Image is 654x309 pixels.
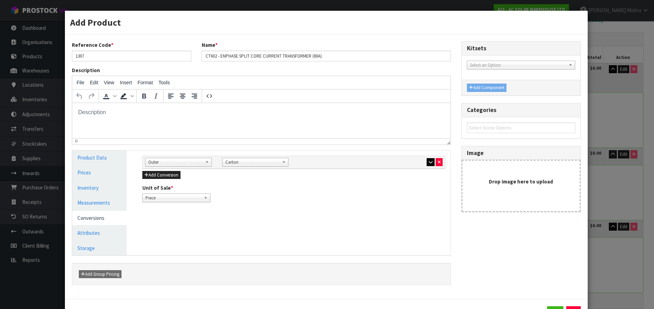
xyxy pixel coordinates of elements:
[104,80,114,85] span: View
[72,241,127,255] a: Storage
[118,90,135,102] div: Background color
[72,226,127,240] a: Attributes
[470,61,566,69] span: Select an Option
[72,67,100,74] label: Description
[159,80,170,85] span: Tools
[150,90,162,102] button: Italic
[142,184,173,191] label: Unit of Sale
[75,139,78,144] div: p
[72,181,127,195] a: Inventory
[138,90,150,102] button: Bold
[74,90,85,102] button: Undo
[225,158,279,166] span: Carton
[90,80,98,85] span: Edit
[445,139,451,145] div: Resize
[72,151,127,165] a: Product Data
[142,171,181,179] button: Add Conversion
[202,41,218,49] label: Name
[72,211,127,225] a: Conversions
[177,90,188,102] button: Align center
[72,103,450,138] iframe: Rich Text Area. Press ALT-0 for help.
[467,150,575,156] h3: Image
[165,90,177,102] button: Align left
[148,158,202,166] span: Outer
[137,80,153,85] span: Format
[85,90,97,102] button: Redo
[76,80,84,85] span: File
[72,165,127,180] a: Prices
[100,90,118,102] div: Text color
[145,194,201,202] span: Piece
[202,51,451,61] input: Name
[72,51,191,61] input: Reference Code
[489,178,553,185] strong: Drop image here to upload
[467,84,506,92] button: Add Component
[188,90,200,102] button: Align right
[203,90,215,102] button: Source code
[70,16,582,29] h3: Add Product
[72,196,127,210] a: Measurements
[467,107,575,113] h3: Categories
[72,41,114,49] label: Reference Code
[120,80,132,85] span: Insert
[79,270,121,278] button: Add Group Pricing
[467,45,575,52] h3: Kitsets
